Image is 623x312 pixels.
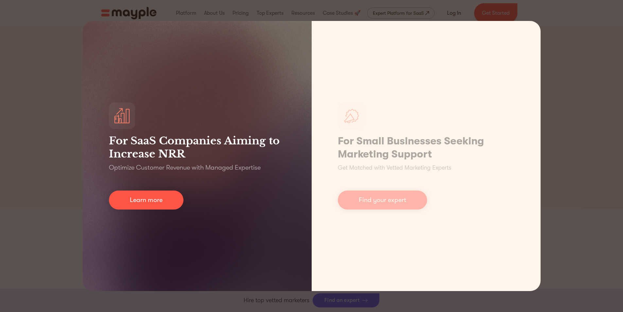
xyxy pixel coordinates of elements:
p: Get Matched with Vetted Marketing Experts [338,163,451,172]
a: Learn more [109,191,183,210]
h3: For SaaS Companies Aiming to Increase NRR [109,134,286,160]
p: Optimize Customer Revenue with Managed Expertise [109,163,261,172]
a: Find your expert [338,191,427,210]
h1: For Small Businesses Seeking Marketing Support [338,135,514,161]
